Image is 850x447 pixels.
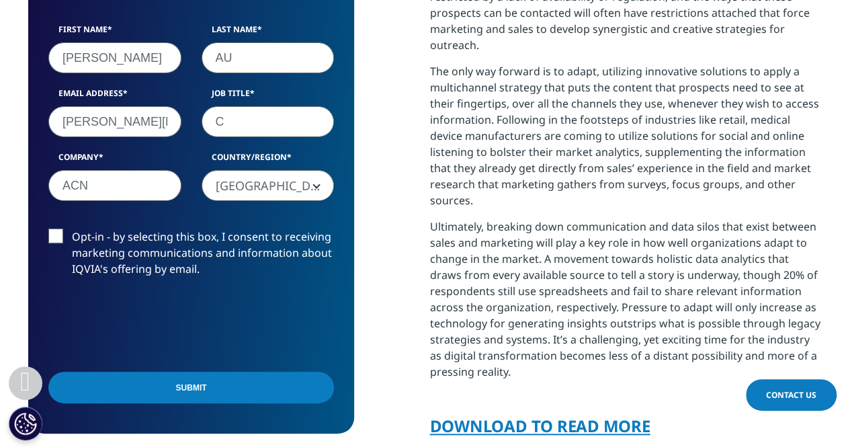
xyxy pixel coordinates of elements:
[9,407,42,440] button: Cookies Settings
[202,87,335,106] label: Job Title
[48,87,181,106] label: Email Address
[430,218,822,390] p: Ultimately, breaking down communication and data silos that exist between sales and marketing wil...
[48,24,181,42] label: First Name
[766,389,816,401] span: Contact Us
[430,415,650,437] a: DOWNLOAD TO READ MORE
[48,372,334,403] input: Submit
[48,298,253,351] iframe: reCAPTCHA
[202,170,335,201] span: Germany
[48,151,181,170] label: Company
[202,24,335,42] label: Last Name
[202,171,334,202] span: Germany
[430,63,822,218] p: The only way forward is to adapt, utilizing innovative solutions to apply a multichannel strategy...
[746,379,837,411] a: Contact Us
[202,151,335,170] label: Country/Region
[48,229,334,284] label: Opt-in - by selecting this box, I consent to receiving marketing communications and information a...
